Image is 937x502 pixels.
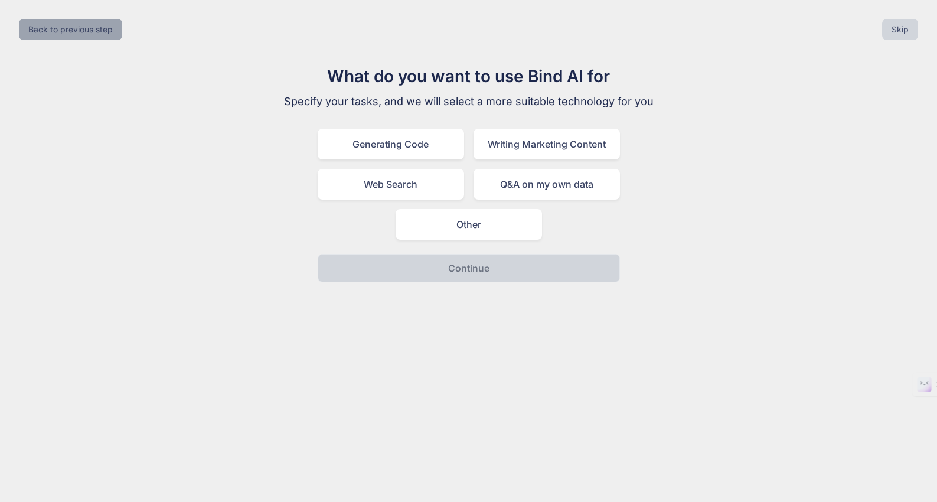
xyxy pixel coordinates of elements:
[474,169,620,200] div: Q&A on my own data
[448,261,489,275] p: Continue
[318,254,620,282] button: Continue
[396,209,542,240] div: Other
[318,169,464,200] div: Web Search
[270,64,667,89] h1: What do you want to use Bind AI for
[270,93,667,110] p: Specify your tasks, and we will select a more suitable technology for you
[882,19,918,40] button: Skip
[474,129,620,159] div: Writing Marketing Content
[318,129,464,159] div: Generating Code
[19,19,122,40] button: Back to previous step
